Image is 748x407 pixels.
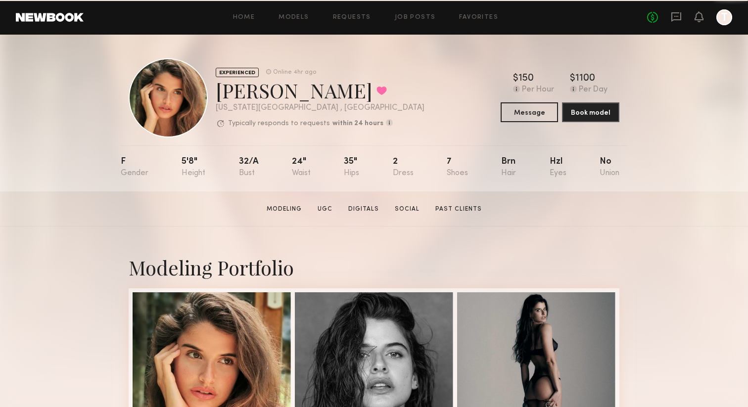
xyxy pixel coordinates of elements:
div: $ [513,74,518,84]
a: Social [391,205,423,214]
a: Home [233,14,255,21]
a: T [716,9,732,25]
div: Hzl [550,157,566,178]
a: Requests [333,14,371,21]
div: [US_STATE][GEOGRAPHIC_DATA] , [GEOGRAPHIC_DATA] [216,104,424,112]
a: Past Clients [431,205,486,214]
div: Modeling Portfolio [129,254,619,280]
div: F [121,157,148,178]
div: EXPERIENCED [216,68,259,77]
button: Message [501,102,558,122]
div: 1100 [575,74,595,84]
div: Per Hour [522,86,554,94]
a: Modeling [263,205,306,214]
a: Digitals [344,205,383,214]
a: Job Posts [395,14,436,21]
div: 32/a [239,157,259,178]
a: Favorites [459,14,498,21]
div: Brn [501,157,516,178]
div: Online 4hr ago [273,69,316,76]
div: 5'8" [182,157,205,178]
div: $ [570,74,575,84]
b: within 24 hours [332,120,383,127]
div: 35" [344,157,359,178]
div: [PERSON_NAME] [216,77,424,103]
div: 150 [518,74,534,84]
div: 24" [292,157,311,178]
div: No [600,157,619,178]
div: 2 [393,157,414,178]
p: Typically responds to requests [228,120,330,127]
div: Per Day [579,86,608,94]
button: Book model [562,102,619,122]
a: UGC [314,205,336,214]
a: Models [279,14,309,21]
div: 7 [447,157,468,178]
